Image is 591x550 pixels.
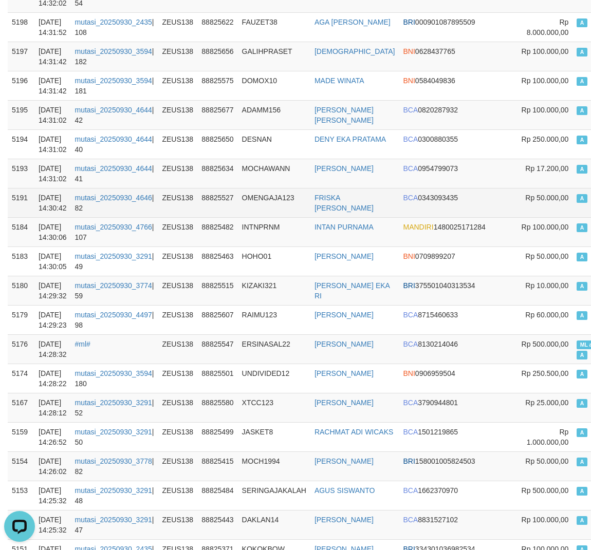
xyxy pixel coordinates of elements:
[8,42,34,71] td: 5197
[403,106,418,114] span: BCA
[71,481,158,510] td: | 48
[197,246,237,276] td: 88825463
[71,71,158,100] td: | 181
[315,223,374,231] a: INTAN PURNAMA
[197,451,237,481] td: 88825415
[577,399,587,408] span: Approved
[34,188,71,217] td: [DATE] 14:30:42
[403,77,415,85] span: BNI
[8,71,34,100] td: 5196
[238,510,310,539] td: DAKLAN14
[315,252,374,260] a: [PERSON_NAME]
[8,12,34,42] td: 5198
[34,305,71,334] td: [DATE] 14:29:23
[197,510,237,539] td: 88825443
[577,18,587,27] span: Approved
[197,71,237,100] td: 88825575
[158,305,197,334] td: ZEUS138
[34,217,71,246] td: [DATE] 14:30:06
[158,12,197,42] td: ZEUS138
[75,369,152,377] a: mutasi_20250930_3594
[75,281,152,290] a: mutasi_20250930_3774
[577,370,587,378] span: Approved
[403,399,418,407] span: BCA
[522,135,569,143] span: Rp 250.000,00
[8,129,34,159] td: 5194
[403,457,415,465] span: BRI
[8,364,34,393] td: 5174
[71,276,158,305] td: | 59
[525,457,568,465] span: Rp 50.000,00
[525,194,568,202] span: Rp 50.000,00
[238,451,310,481] td: MOCH1994
[522,47,569,55] span: Rp 100.000,00
[158,246,197,276] td: ZEUS138
[399,42,515,71] td: 0628437765
[158,451,197,481] td: ZEUS138
[34,100,71,129] td: [DATE] 14:31:02
[399,393,515,422] td: 3790944801
[238,276,310,305] td: KIZAKI321
[403,47,415,55] span: BNI
[525,164,568,173] span: Rp 17.200,00
[8,305,34,334] td: 5179
[315,399,374,407] a: [PERSON_NAME]
[75,223,152,231] a: mutasi_20250930_4766
[577,165,587,174] span: Approved
[34,129,71,159] td: [DATE] 14:31:02
[399,159,515,188] td: 0954799073
[71,246,158,276] td: | 49
[403,486,418,495] span: BCA
[522,223,569,231] span: Rp 100.000,00
[197,159,237,188] td: 88825634
[71,188,158,217] td: | 82
[315,164,374,173] a: [PERSON_NAME]
[158,364,197,393] td: ZEUS138
[197,364,237,393] td: 88825501
[403,311,418,319] span: BCA
[8,246,34,276] td: 5183
[399,188,515,217] td: 0343093435
[577,136,587,144] span: Approved
[238,305,310,334] td: RAIMU123
[238,129,310,159] td: DESNAN
[577,458,587,466] span: Approved
[399,276,515,305] td: 375501040313534
[403,281,415,290] span: BRI
[158,481,197,510] td: ZEUS138
[238,217,310,246] td: INTNPRNM
[34,451,71,481] td: [DATE] 14:26:02
[8,276,34,305] td: 5180
[75,252,152,260] a: mutasi_20250930_3291
[577,253,587,261] span: Approved
[75,340,90,348] a: #ml#
[34,12,71,42] td: [DATE] 14:31:52
[522,77,569,85] span: Rp 100.000,00
[522,106,569,114] span: Rp 100.000,00
[158,217,197,246] td: ZEUS138
[399,12,515,42] td: 000901087895509
[238,393,310,422] td: XTCC123
[75,399,152,407] a: mutasi_20250930_3291
[34,71,71,100] td: [DATE] 14:31:42
[315,47,395,55] a: [DEMOGRAPHIC_DATA]
[577,311,587,320] span: Approved
[75,106,152,114] a: mutasi_20250930_4644
[71,217,158,246] td: | 107
[527,18,569,36] span: Rp 8.000.000,00
[197,334,237,364] td: 88825547
[522,340,569,348] span: Rp 500.000,00
[315,428,394,436] a: RACHMAT ADI WICAKS
[399,334,515,364] td: 8130214046
[158,71,197,100] td: ZEUS138
[403,428,418,436] span: BCA
[238,422,310,451] td: JASKET8
[158,100,197,129] td: ZEUS138
[197,276,237,305] td: 88825515
[71,42,158,71] td: | 182
[403,18,415,26] span: BRI
[8,393,34,422] td: 5167
[315,106,374,124] a: [PERSON_NAME] [PERSON_NAME]
[315,340,374,348] a: [PERSON_NAME]
[522,486,569,495] span: Rp 500.000,00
